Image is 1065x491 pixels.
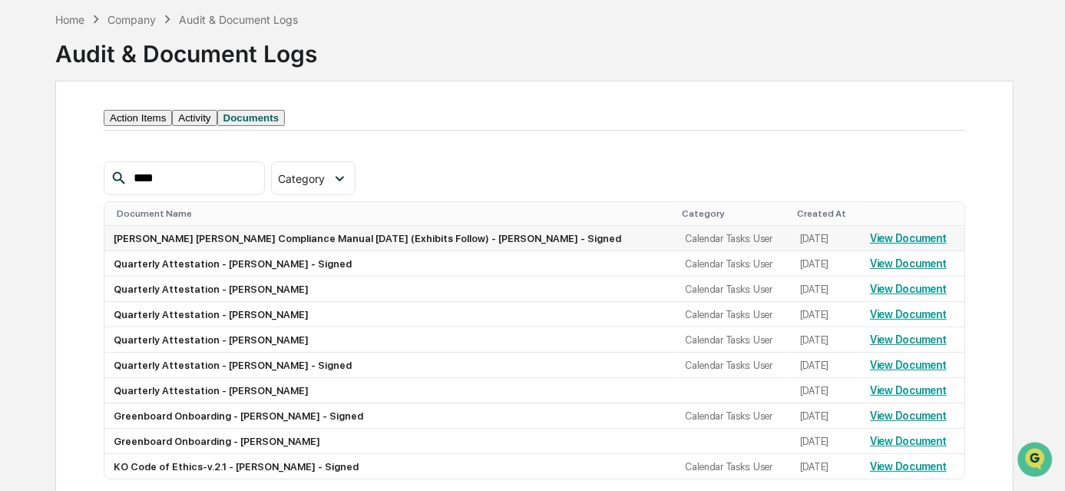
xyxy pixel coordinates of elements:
[870,384,947,396] a: View Document
[117,208,670,219] div: Document Name
[32,147,60,174] img: 8933085812038_c878075ebb4cc5468115_72.jpg
[261,151,279,170] button: Start new chat
[15,200,103,212] div: Past conversations
[1016,440,1057,482] iframe: Open customer support
[48,238,124,250] span: [PERSON_NAME]
[104,110,964,126] div: secondary tabs example
[104,251,676,277] td: Quarterly Attestation - [PERSON_NAME] - Signed
[104,429,676,454] td: Greenboard Onboarding - [PERSON_NAME]
[870,283,947,295] a: View Document
[153,377,186,389] span: Pylon
[104,226,676,251] td: [PERSON_NAME] [PERSON_NAME] Compliance Manual [DATE] (Exhibits Follow) - [PERSON_NAME] - Signed
[9,367,103,394] a: 🔎Data Lookup
[676,302,791,327] td: Calendar Tasks: User
[278,172,325,185] span: Category
[127,280,133,292] span: •
[55,13,84,26] div: Home
[238,197,279,215] button: See all
[791,251,861,277] td: [DATE]
[104,454,676,479] td: KO Code of Ethics-v.2.1 - [PERSON_NAME] - Signed
[55,28,317,68] div: Audit & Document Logs
[791,353,861,378] td: [DATE]
[870,308,947,320] a: View Document
[797,208,855,219] div: Created At
[15,345,28,357] div: 🖐️
[69,162,211,174] div: We're available if you need us!
[791,226,861,251] td: [DATE]
[870,333,947,346] a: View Document
[107,13,156,26] div: Company
[40,99,253,115] input: Clear
[15,224,40,248] img: Jack Rasmussen
[104,378,676,403] td: Quarterly Attestation - [PERSON_NAME]
[15,265,40,290] img: Emily Lusk
[870,460,947,473] a: View Document
[870,359,947,371] a: View Document
[791,327,861,353] td: [DATE]
[676,327,791,353] td: Calendar Tasks: User
[104,302,676,327] td: Quarterly Attestation - [PERSON_NAME]
[870,257,947,270] a: View Document
[108,377,186,389] a: Powered byPylon
[48,280,124,292] span: [PERSON_NAME]
[870,232,947,244] a: View Document
[69,147,252,162] div: Start new chat
[136,238,167,250] span: [DATE]
[676,403,791,429] td: Calendar Tasks: User
[127,343,190,359] span: Attestations
[31,343,99,359] span: Preclearance
[676,277,791,302] td: Calendar Tasks: User
[105,337,197,365] a: 🗄️Attestations
[791,378,861,403] td: [DATE]
[676,353,791,378] td: Calendar Tasks: User
[676,251,791,277] td: Calendar Tasks: User
[15,15,46,46] img: Greenboard
[111,345,124,357] div: 🗄️
[791,454,861,479] td: [DATE]
[870,410,947,422] a: View Document
[15,61,279,86] p: How can we help?
[682,208,785,219] div: Category
[136,280,167,292] span: [DATE]
[9,337,105,365] a: 🖐️Preclearance
[676,454,791,479] td: Calendar Tasks: User
[104,403,676,429] td: Greenboard Onboarding - [PERSON_NAME] - Signed
[791,429,861,454] td: [DATE]
[791,277,861,302] td: [DATE]
[870,435,947,447] a: View Document
[676,226,791,251] td: Calendar Tasks: User
[179,13,298,26] div: Audit & Document Logs
[791,302,861,327] td: [DATE]
[31,239,43,251] img: 1746055101610-c473b297-6a78-478c-a979-82029cc54cd1
[127,238,133,250] span: •
[104,277,676,302] td: Quarterly Attestation - [PERSON_NAME]
[104,110,172,126] button: Action Items
[172,110,217,126] button: Activity
[217,110,286,126] button: Documents
[15,147,43,174] img: 1746055101610-c473b297-6a78-478c-a979-82029cc54cd1
[104,327,676,353] td: Quarterly Attestation - [PERSON_NAME]
[791,403,861,429] td: [DATE]
[104,353,676,378] td: Quarterly Attestation - [PERSON_NAME] - Signed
